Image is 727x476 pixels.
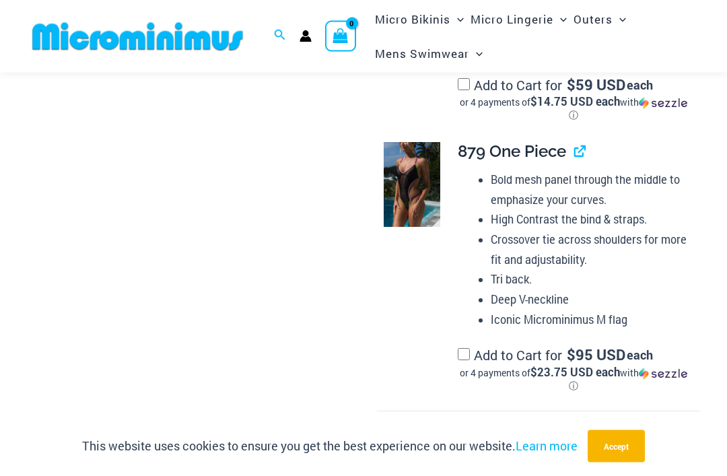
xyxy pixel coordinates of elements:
span: Micro Lingerie [471,2,553,36]
span: Menu Toggle [613,2,626,36]
li: High Contrast the bind & straps. [491,210,689,230]
div: or 4 payments of with [458,96,689,123]
a: Account icon link [300,30,312,42]
a: Mens SwimwearMenu ToggleMenu Toggle [372,36,486,71]
span: $ [567,345,576,365]
div: or 4 payments of$14.75 USD eachwithSezzle Click to learn more about Sezzle [458,96,689,123]
li: Crossover tie across shoulders for more fit and adjustability. [491,230,689,270]
span: Menu Toggle [553,2,567,36]
label: Add to Cart for [458,347,689,393]
a: Micro LingerieMenu ToggleMenu Toggle [467,2,570,36]
span: Outers [574,2,613,36]
button: Accept [588,430,645,463]
div: or 4 payments of with [458,367,689,393]
div: or 4 payments of$23.75 USD eachwithSezzle Click to learn more about Sezzle [458,367,689,393]
a: Search icon link [274,28,286,45]
p: This website uses cookies to ensure you get the best experience on our website. [82,436,578,456]
li: Iconic Microminimus M flag [491,310,689,331]
span: each [627,79,653,92]
a: OutersMenu ToggleMenu Toggle [570,2,629,36]
span: 879 One Piece [458,142,566,162]
li: Bold mesh panel through the middle to emphasize your curves. [491,170,689,210]
img: Reckless Neon Crush Black Neon 879 One Piece [384,143,440,228]
span: Menu Toggle [469,36,483,71]
span: 95 USD [567,349,625,362]
span: Micro Bikinis [375,2,450,36]
span: 59 USD [567,79,625,92]
a: Learn more [516,438,578,454]
li: Deep V-neckline [491,290,689,310]
a: View Shopping Cart, empty [325,21,356,52]
span: $23.75 USD each [530,365,620,380]
span: each [627,349,653,362]
span: $14.75 USD each [530,94,620,110]
input: Add to Cart for$59 USD eachor 4 payments of$14.75 USD eachwithSezzle Click to learn more about Se... [458,79,470,91]
a: Micro BikinisMenu ToggleMenu Toggle [372,2,467,36]
img: Sezzle [639,368,687,380]
span: Menu Toggle [450,2,464,36]
span: $ [567,75,576,95]
label: Add to Cart for [458,77,689,123]
img: Sezzle [639,98,687,110]
li: Tri back. [491,270,689,290]
img: MM SHOP LOGO FLAT [27,22,248,52]
input: Add to Cart for$95 USD eachor 4 payments of$23.75 USD eachwithSezzle Click to learn more about Se... [458,349,470,361]
span: Mens Swimwear [375,36,469,71]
